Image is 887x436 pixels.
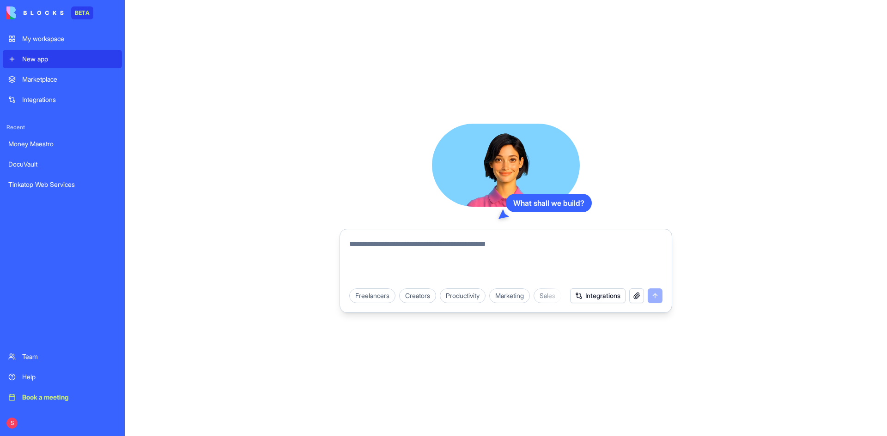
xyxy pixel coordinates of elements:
[22,54,116,64] div: New app
[3,124,122,131] span: Recent
[3,50,122,68] a: New app
[3,30,122,48] a: My workspace
[570,288,626,303] button: Integrations
[3,135,122,153] a: Money Maestro
[3,388,122,406] a: Book a meeting
[22,372,116,382] div: Help
[71,6,93,19] div: BETA
[399,288,436,303] div: Creators
[440,288,486,303] div: Productivity
[3,347,122,366] a: Team
[506,194,592,212] div: What shall we build?
[22,393,116,402] div: Book a meeting
[22,95,116,104] div: Integrations
[6,6,93,19] a: BETA
[8,160,116,169] div: DocuVault
[6,418,18,429] span: S
[8,139,116,149] div: Money Maestro
[489,288,530,303] div: Marketing
[3,90,122,109] a: Integrations
[3,368,122,386] a: Help
[3,70,122,89] a: Marketplace
[3,175,122,194] a: Tinkatop Web Services
[3,155,122,173] a: DocuVault
[8,180,116,189] div: Tinkatop Web Services
[534,288,561,303] div: Sales
[349,288,395,303] div: Freelancers
[22,352,116,361] div: Team
[22,75,116,84] div: Marketplace
[6,6,64,19] img: logo
[22,34,116,43] div: My workspace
